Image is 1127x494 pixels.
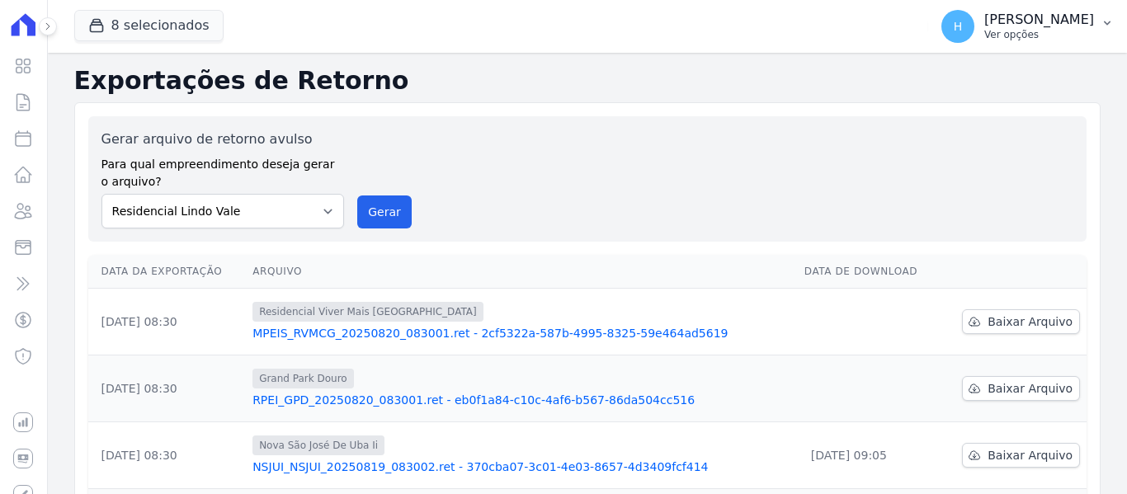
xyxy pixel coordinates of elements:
p: [PERSON_NAME] [984,12,1094,28]
button: Gerar [357,195,412,228]
button: 8 selecionados [74,10,224,41]
span: Grand Park Douro [252,369,354,388]
span: Residencial Viver Mais [GEOGRAPHIC_DATA] [252,302,483,322]
td: [DATE] 08:30 [88,355,247,422]
p: Ver opções [984,28,1094,41]
span: Nova São José De Uba Ii [252,435,384,455]
span: H [954,21,963,32]
label: Gerar arquivo de retorno avulso [101,129,345,149]
th: Data da Exportação [88,255,247,289]
span: Baixar Arquivo [988,313,1073,330]
a: RPEI_GPD_20250820_083001.ret - eb0f1a84-c10c-4af6-b567-86da504cc516 [252,392,791,408]
a: MPEIS_RVMCG_20250820_083001.ret - 2cf5322a-587b-4995-8325-59e464ad5619 [252,325,791,341]
td: [DATE] 08:30 [88,422,247,489]
span: Baixar Arquivo [988,380,1073,397]
td: [DATE] 08:30 [88,289,247,355]
th: Data de Download [798,255,940,289]
td: [DATE] 09:05 [798,422,940,489]
label: Para qual empreendimento deseja gerar o arquivo? [101,149,345,191]
th: Arquivo [246,255,798,289]
a: NSJUI_NSJUI_20250819_083002.ret - 370cba07-3c01-4e03-8657-4d3409fcf414 [252,459,791,475]
a: Baixar Arquivo [962,376,1080,401]
a: Baixar Arquivo [962,443,1080,468]
a: Baixar Arquivo [962,309,1080,334]
h2: Exportações de Retorno [74,66,1101,96]
span: Baixar Arquivo [988,447,1073,463]
button: H [PERSON_NAME] Ver opções [928,3,1127,49]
